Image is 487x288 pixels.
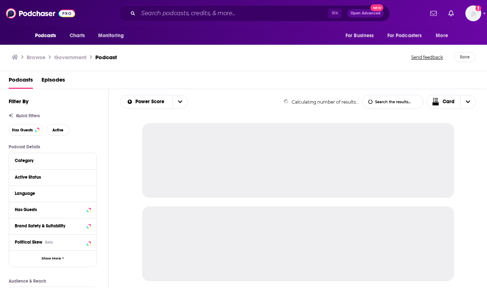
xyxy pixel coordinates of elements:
button: Show More [9,250,96,267]
p: Audience & Reach [9,279,97,284]
div: Has Guests [15,207,84,212]
button: open menu [340,29,383,43]
button: Has Guests [9,124,43,136]
button: Open AdvancedNew [347,9,384,18]
button: open menu [383,29,432,43]
button: Active Status [15,173,91,182]
button: open menu [121,99,173,104]
div: Brand Safety & Suitability [15,223,84,228]
button: Category [15,156,91,165]
input: Search podcasts, credits, & more... [138,8,328,19]
button: Save [454,52,476,62]
button: Language [15,189,91,198]
button: open menu [30,29,66,43]
span: For Podcasters [387,31,422,41]
a: Show notifications dropdown [445,7,457,19]
div: Category [15,158,86,163]
span: Card [443,99,455,104]
span: New [370,4,383,11]
span: Logged in as ASabine [465,5,481,21]
p: Podcast Details [9,144,97,149]
button: open menu [93,29,133,43]
img: Podchaser - Follow, Share and Rate Podcasts [6,6,75,20]
span: Quick Filters [16,113,40,118]
h3: Podcast [95,54,117,61]
h2: Filter By [9,98,29,105]
div: Active Status [15,175,86,180]
svg: Add a profile image [475,5,481,11]
h1: Government [54,54,87,61]
span: Monitoring [98,31,124,41]
button: open menu [173,95,188,108]
span: ⌘ K [328,9,342,18]
button: open menu [431,29,457,43]
span: More [436,31,448,41]
span: Open Advanced [351,12,381,15]
div: Language [15,191,86,196]
button: Show profile menu [465,5,481,21]
div: Search podcasts, credits, & more... [118,5,390,22]
a: Browse [27,54,45,61]
a: Episodes [42,74,65,89]
a: Show notifications dropdown [427,7,440,19]
button: Active [46,124,70,136]
a: Charts [65,29,90,43]
button: Choose View [426,95,476,109]
span: Charts [70,31,85,41]
div: Calculating number of results... [284,99,359,105]
span: Political Skew [15,240,42,245]
button: Send feedback [409,52,445,62]
div: Beta [45,240,53,245]
button: Has Guests [15,205,91,214]
button: Political SkewBeta [15,237,91,246]
span: Power Score [135,99,167,104]
span: For Business [345,31,374,41]
button: Brand Safety & Suitability [15,221,91,230]
span: Has Guests [12,128,33,132]
span: Show More [42,257,61,261]
span: Active [52,128,64,132]
span: Podcasts [35,31,56,41]
a: Podcasts [9,74,33,89]
img: User Profile [465,5,481,21]
h2: Choose List sort [120,95,188,109]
